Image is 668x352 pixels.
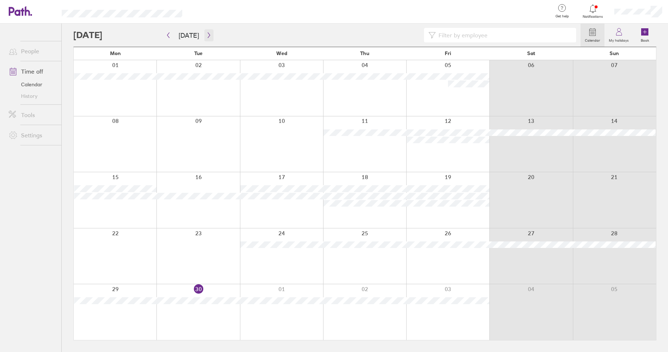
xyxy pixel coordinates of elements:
span: Thu [360,50,369,56]
a: Notifications [581,4,605,19]
span: Tue [194,50,203,56]
label: My holidays [604,36,633,43]
input: Filter by employee [436,28,572,42]
a: Tools [3,108,61,122]
span: Sat [527,50,535,56]
a: Calendar [3,79,61,90]
a: Book [633,24,656,47]
span: Mon [110,50,121,56]
a: People [3,44,61,58]
a: Time off [3,64,61,79]
a: Settings [3,128,61,142]
button: [DATE] [173,29,205,41]
a: History [3,90,61,102]
span: Sun [610,50,619,56]
span: Notifications [581,15,605,19]
a: My holidays [604,24,633,47]
label: Calendar [581,36,604,43]
label: Book [636,36,653,43]
span: Fri [445,50,451,56]
a: Calendar [581,24,604,47]
span: Wed [276,50,287,56]
span: Get help [550,14,574,18]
